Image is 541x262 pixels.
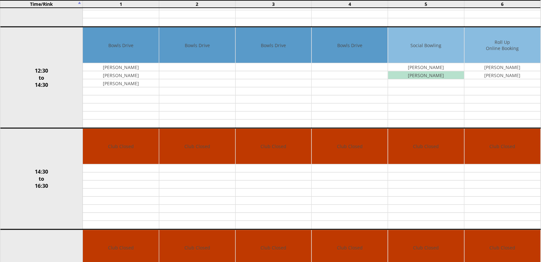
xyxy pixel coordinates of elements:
[464,0,541,8] td: 6
[0,128,83,230] td: 14:30 to 16:30
[83,27,159,63] td: Bowls Drive
[388,0,464,8] td: 5
[388,63,464,71] td: [PERSON_NAME]
[388,129,464,165] td: Club Closed
[83,0,159,8] td: 1
[0,27,83,128] td: 12:30 to 14:30
[235,0,312,8] td: 3
[312,0,388,8] td: 4
[159,129,235,165] td: Club Closed
[159,27,235,63] td: Bowls Drive
[159,0,235,8] td: 2
[388,71,464,79] td: [PERSON_NAME]
[312,129,388,165] td: Club Closed
[465,71,541,79] td: [PERSON_NAME]
[236,129,312,165] td: Club Closed
[388,27,464,63] td: Social Bowling
[83,63,159,71] td: [PERSON_NAME]
[0,0,83,8] td: Time/Rink
[236,27,312,63] td: Bowls Drive
[465,27,541,63] td: Roll Up Online Booking
[312,27,388,63] td: Bowls Drive
[83,129,159,165] td: Club Closed
[465,63,541,71] td: [PERSON_NAME]
[83,71,159,79] td: [PERSON_NAME]
[465,129,541,165] td: Club Closed
[83,79,159,87] td: [PERSON_NAME]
